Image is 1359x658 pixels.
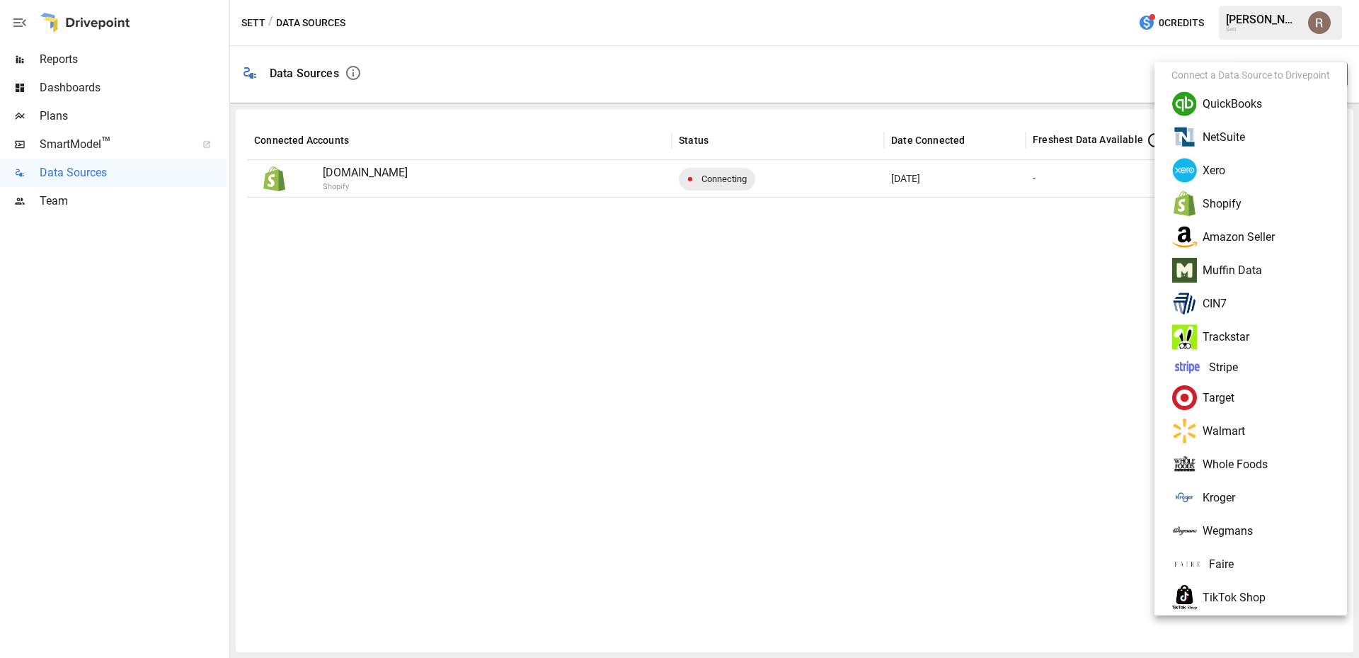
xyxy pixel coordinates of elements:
img: Wegman [1172,518,1197,543]
li: Amazon Seller [1160,220,1341,254]
img: Muffin Data Logo [1172,258,1197,283]
img: NetSuite Logo [1172,125,1197,149]
img: Walmart [1172,419,1197,443]
img: Amazon Logo [1172,225,1197,249]
li: Xero [1160,154,1341,187]
li: CIN7 [1160,287,1341,320]
img: CIN7 Omni [1172,291,1197,316]
img: Stripe [1171,358,1203,377]
img: Kroger [1172,485,1197,510]
li: Kroger [1160,481,1341,514]
img: Trackstar [1172,324,1197,349]
li: Trackstar [1160,320,1341,353]
li: Walmart [1160,414,1341,448]
li: Muffin Data [1160,254,1341,287]
img: Xero Logo [1172,158,1197,183]
img: Tiktok [1172,585,1197,610]
li: Whole Foods [1160,448,1341,481]
li: QuickBooks [1160,87,1341,120]
li: Shopify [1160,187,1341,220]
li: Faire [1160,548,1341,581]
img: Kroger [1171,555,1203,573]
img: Shopify Logo [1172,191,1197,216]
li: Stripe [1160,353,1341,381]
img: Whole Foods [1172,452,1197,477]
li: Target [1160,381,1341,414]
img: Target [1172,385,1197,410]
li: NetSuite [1160,120,1341,154]
li: Wegmans [1160,514,1341,548]
img: Quickbooks Logo [1172,91,1197,116]
li: TikTok Shop [1160,581,1341,614]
